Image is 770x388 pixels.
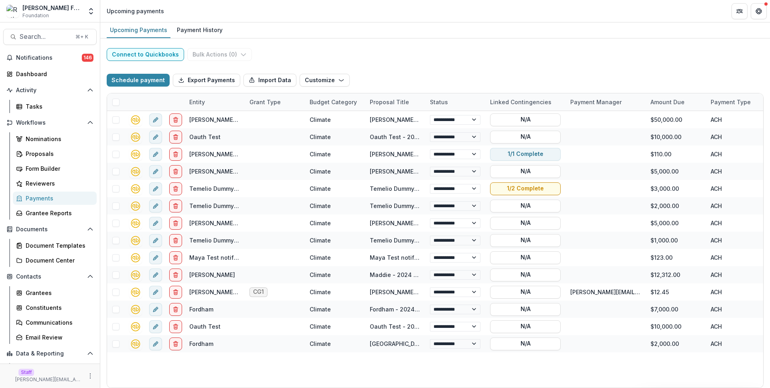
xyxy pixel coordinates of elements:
[149,303,162,316] button: edit
[169,303,182,316] button: delete
[189,289,251,295] a: [PERSON_NAME] TEST
[26,333,90,342] div: Email Review
[85,3,97,19] button: Open entity switcher
[646,249,706,266] div: $123.00
[129,148,142,161] button: quickbooks-connect
[149,337,162,350] button: edit
[646,197,706,214] div: $2,000.00
[107,48,184,61] button: Connect to Quickbooks
[149,165,162,178] button: edit
[706,249,766,266] div: ACH
[129,251,142,264] button: quickbooks-connect
[189,340,213,347] a: Fordham
[370,219,420,227] div: [PERSON_NAME] TEST - 2023 - Short answer form
[706,232,766,249] div: ACH
[129,200,142,212] button: quickbooks-connect
[490,131,561,143] button: N/A
[129,269,142,281] button: quickbooks-connect
[565,93,646,111] div: Payment Manager
[13,331,97,344] a: Email Review
[305,98,362,106] div: Budget Category
[189,254,253,261] a: Maya Test notification
[107,7,164,15] div: Upcoming payments
[85,371,95,381] button: More
[310,271,331,279] div: Climate
[129,113,142,126] button: quickbooks-connect
[26,209,90,217] div: Grantee Reports
[129,165,142,178] button: quickbooks-connect
[310,202,331,210] div: Climate
[169,269,182,281] button: delete
[370,167,420,176] div: [PERSON_NAME] Individual - null
[149,251,162,264] button: edit
[169,320,182,333] button: delete
[646,145,706,163] div: $110.00
[706,180,766,197] div: ACH
[13,100,97,113] a: Tasks
[646,128,706,145] div: $10,000.00
[149,113,162,126] button: edit
[310,305,331,313] div: Climate
[13,177,97,190] a: Reviewers
[706,214,766,232] div: ACH
[26,256,90,265] div: Document Center
[646,163,706,180] div: $5,000.00
[370,322,420,331] div: Oauth Test - 2024 - asdf
[16,273,84,280] span: Contacts
[310,322,331,331] div: Climate
[149,131,162,143] button: edit
[189,185,314,192] a: Temelio Dummy nonprofittttttttt a4 sda16s5d
[3,116,97,129] button: Open Workflows
[310,115,331,124] div: Climate
[13,254,97,267] a: Document Center
[425,93,485,111] div: Status
[370,184,420,193] div: Temelio Dummy nonprofit - 2024 - Temelio Test Form
[706,163,766,180] div: ACH
[6,5,19,18] img: Ruthwick Foundation
[169,131,182,143] button: delete
[646,93,706,111] div: Amount Due
[706,93,766,111] div: Payment Type
[26,179,90,188] div: Reviewers
[490,200,561,212] button: N/A
[129,303,142,316] button: quickbooks-connect
[370,236,420,245] div: Temelio Dummy nonprofittttttttt a4 sda16s5d - 2025 - Number question
[129,131,142,143] button: quickbooks-connect
[129,182,142,195] button: quickbooks-connect
[26,150,90,158] div: Proposals
[173,74,240,87] button: Export Payments
[149,269,162,281] button: edit
[565,98,626,106] div: Payment Manager
[26,289,90,297] div: Grantees
[490,165,561,178] button: N/A
[706,98,756,106] div: Payment Type
[129,234,142,247] button: quickbooks-connect
[706,335,766,352] div: ACH
[370,339,420,348] div: [GEOGRAPHIC_DATA]
[82,54,93,62] span: 146
[149,182,162,195] button: edit
[169,234,182,247] button: delete
[20,33,71,40] span: Search...
[570,288,641,296] div: [PERSON_NAME][EMAIL_ADDRESS][DOMAIN_NAME]
[149,200,162,212] button: edit
[149,234,162,247] button: edit
[370,150,420,158] div: [PERSON_NAME] TEST - 2024 - Public Form Deadline
[13,132,97,145] a: Nominations
[13,286,97,299] a: Grantees
[13,301,97,314] a: Constituents
[706,283,766,301] div: ACH
[245,93,305,111] div: Grant Type
[3,270,97,283] button: Open Contacts
[646,301,706,318] div: $7,000.00
[26,164,90,173] div: Form Builder
[490,251,561,264] button: N/A
[751,3,767,19] button: Get Help
[305,93,365,111] div: Budget Category
[184,98,210,106] div: Entity
[184,93,245,111] div: Entity
[107,74,170,87] button: Schedule payment
[26,102,90,111] div: Tasks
